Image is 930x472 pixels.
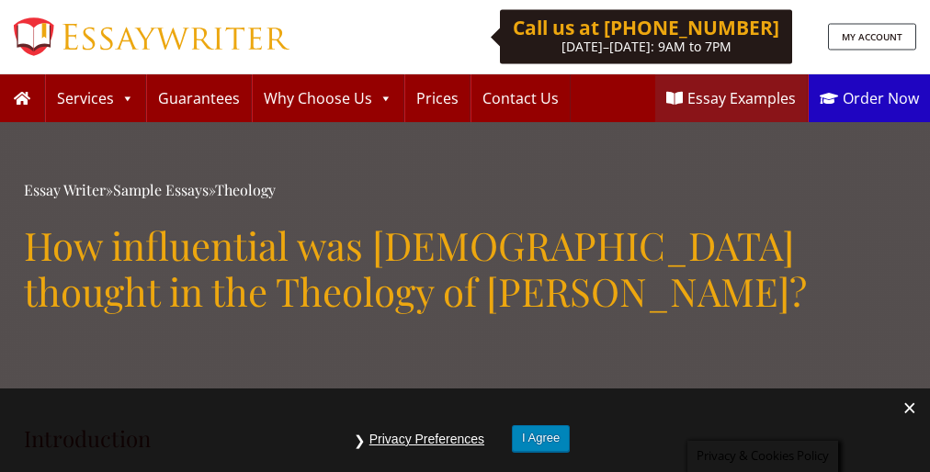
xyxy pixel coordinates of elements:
[828,24,916,51] a: MY ACCOUNT
[147,74,251,122] a: Guarantees
[512,425,570,452] button: I Agree
[46,74,145,122] a: Services
[113,180,209,199] a: Sample Essays
[215,180,276,199] a: Theology
[24,180,106,199] a: Essay Writer
[809,74,930,122] a: Order Now
[24,222,906,315] h1: How influential was [DEMOGRAPHIC_DATA] thought in the Theology of [PERSON_NAME]?
[513,15,779,40] b: Call us at [PHONE_NUMBER]
[253,74,403,122] a: Why Choose Us
[655,74,807,122] a: Essay Examples
[360,425,493,454] button: Privacy Preferences
[405,74,470,122] a: Prices
[471,74,570,122] a: Contact Us
[561,38,732,55] span: [DATE]–[DATE]: 9AM to 7PM
[24,177,906,204] div: » »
